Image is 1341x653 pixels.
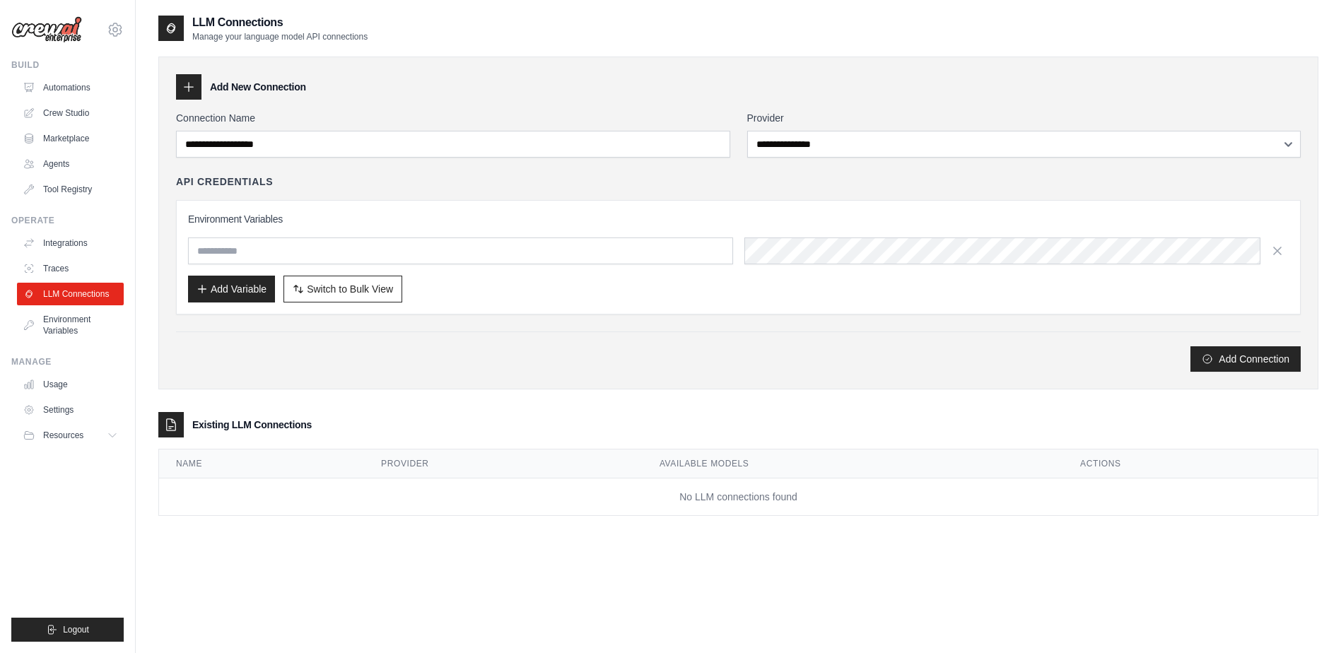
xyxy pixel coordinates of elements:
button: Resources [17,424,124,447]
img: Logo [11,16,82,43]
a: Integrations [17,232,124,254]
a: Marketplace [17,127,124,150]
h3: Environment Variables [188,212,1289,226]
span: Logout [63,624,89,635]
button: Add Variable [188,276,275,302]
a: Settings [17,399,124,421]
label: Connection Name [176,111,730,125]
a: Usage [17,373,124,396]
button: Switch to Bulk View [283,276,402,302]
div: Manage [11,356,124,367]
h4: API Credentials [176,175,273,189]
span: Switch to Bulk View [307,282,393,296]
th: Available Models [643,449,1063,478]
span: Resources [43,430,83,441]
button: Add Connection [1190,346,1301,372]
th: Provider [364,449,643,478]
a: Automations [17,76,124,99]
div: Operate [11,215,124,226]
h3: Existing LLM Connections [192,418,312,432]
a: Crew Studio [17,102,124,124]
label: Provider [747,111,1301,125]
div: Build [11,59,124,71]
h2: LLM Connections [192,14,368,31]
a: Environment Variables [17,308,124,342]
a: Agents [17,153,124,175]
td: No LLM connections found [159,478,1318,516]
a: LLM Connections [17,283,124,305]
p: Manage your language model API connections [192,31,368,42]
th: Actions [1063,449,1318,478]
a: Tool Registry [17,178,124,201]
h3: Add New Connection [210,80,306,94]
a: Traces [17,257,124,280]
th: Name [159,449,364,478]
button: Logout [11,618,124,642]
